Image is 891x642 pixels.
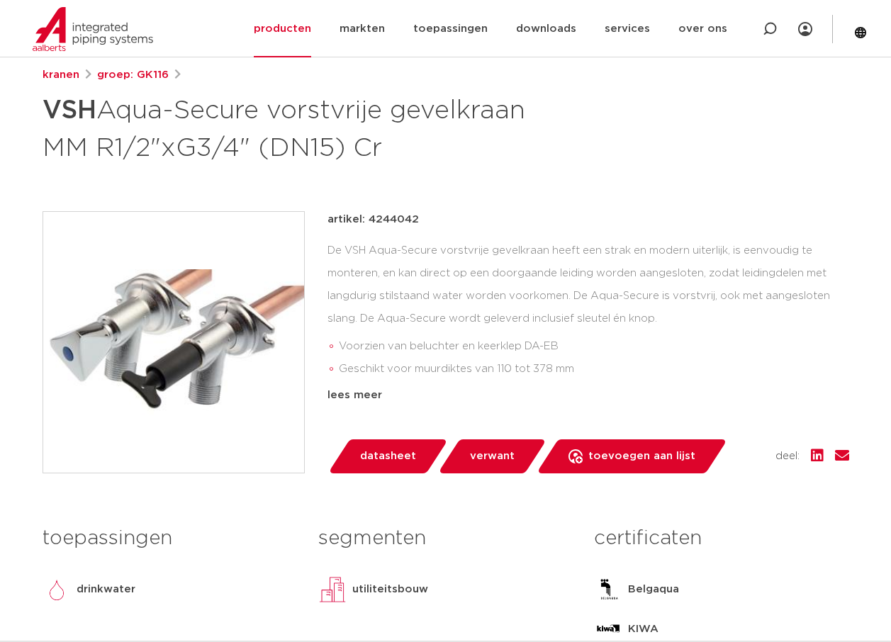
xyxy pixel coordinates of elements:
p: artikel: 4244042 [327,211,419,228]
h3: toepassingen [43,524,297,553]
h3: certificaten [594,524,848,553]
div: De VSH Aqua-Secure vorstvrije gevelkraan heeft een strak en modern uiterlijk, is eenvoudig te mon... [327,240,849,381]
img: drinkwater [43,575,71,604]
a: kranen [43,67,79,84]
li: Geschikt voor muurdiktes van 110 tot 378 mm [339,358,849,381]
img: utiliteitsbouw [318,575,347,604]
h3: segmenten [318,524,573,553]
a: verwant [437,439,547,473]
img: Product Image for VSH Aqua-Secure vorstvrije gevelkraan MM R1/2"xG3/4" (DN15) Cr [43,212,304,473]
p: Belgaqua [628,581,679,598]
strong: VSH [43,98,96,123]
div: lees meer [327,387,849,404]
span: datasheet [360,445,416,468]
p: drinkwater [77,581,135,598]
h1: Aqua-Secure vorstvrije gevelkraan MM R1/2"xG3/4" (DN15) Cr [43,89,575,166]
li: Voorzien van beluchter en keerklep DA-EB [339,335,849,358]
span: toevoegen aan lijst [588,445,695,468]
a: datasheet [327,439,448,473]
p: KIWA [628,621,659,638]
img: Belgaqua [594,575,622,604]
span: verwant [470,445,515,468]
span: deel: [775,448,800,465]
a: groep: GK116 [97,67,169,84]
p: utiliteitsbouw [352,581,428,598]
